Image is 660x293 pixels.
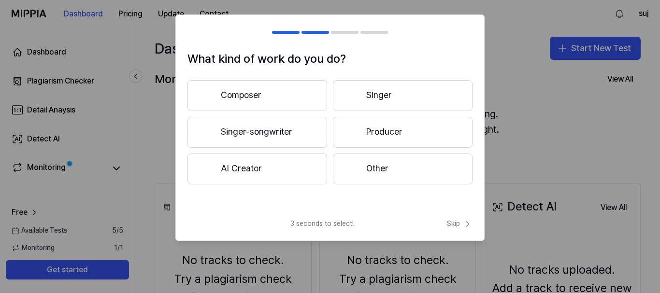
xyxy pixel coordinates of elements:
[333,80,473,111] button: Singer
[290,219,354,229] span: 3 seconds to select!
[333,117,473,148] button: Producer
[187,153,327,184] button: AI Creator
[187,117,327,148] button: Singer-songwriter
[187,50,473,68] h1: What kind of work do you do?
[445,219,473,229] button: Skip
[447,219,473,229] span: Skip
[333,153,473,184] button: Other
[187,80,327,111] button: Composer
